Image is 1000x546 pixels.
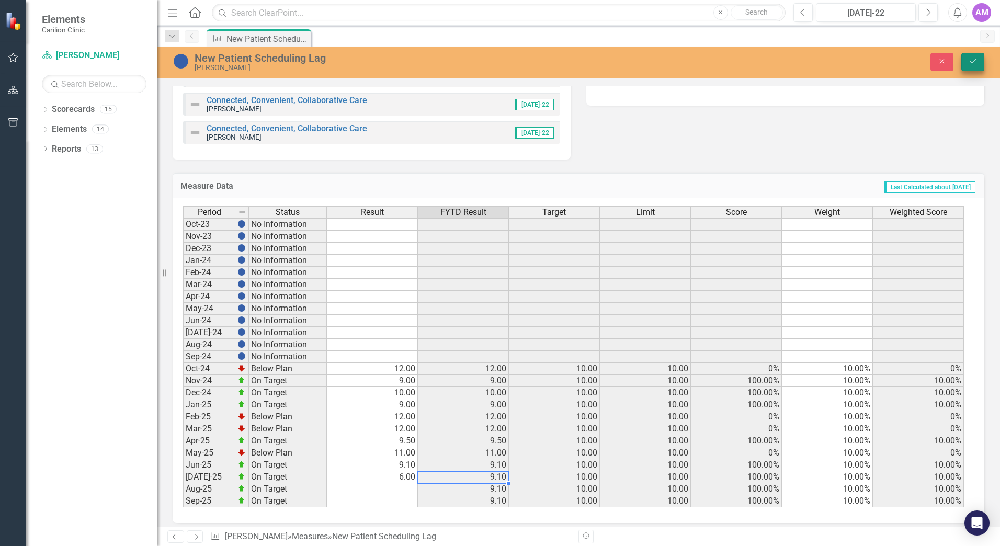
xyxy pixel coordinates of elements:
[600,483,691,495] td: 10.00
[183,291,235,303] td: Apr-24
[873,375,964,387] td: 10.00%
[183,315,235,327] td: Jun-24
[249,279,327,291] td: No Information
[237,388,246,396] img: zOikAAAAAElFTkSuQmCC
[418,423,509,435] td: 12.00
[509,447,600,459] td: 10.00
[237,220,246,228] img: BgCOk07PiH71IgAAAABJRU5ErkJggg==
[237,364,246,372] img: TnMDeAgwAPMxUmUi88jYAAAAAElFTkSuQmCC
[418,411,509,423] td: 12.00
[249,303,327,315] td: No Information
[873,447,964,459] td: 0%
[249,471,327,483] td: On Target
[249,435,327,447] td: On Target
[237,472,246,481] img: zOikAAAAAElFTkSuQmCC
[249,315,327,327] td: No Information
[249,387,327,399] td: On Target
[509,459,600,471] td: 10.00
[210,531,571,543] div: » »
[237,232,246,240] img: BgCOk07PiH71IgAAAABJRU5ErkJggg==
[183,303,235,315] td: May-24
[183,231,235,243] td: Nov-23
[873,423,964,435] td: 0%
[782,399,873,411] td: 10.00%
[782,363,873,375] td: 10.00%
[731,5,783,20] button: Search
[691,483,782,495] td: 100.00%
[418,399,509,411] td: 9.00
[691,363,782,375] td: 0%
[542,208,566,217] span: Target
[418,447,509,459] td: 11.00
[890,208,947,217] span: Weighted Score
[691,447,782,459] td: 0%
[189,98,201,110] img: Not Defined
[249,363,327,375] td: Below Plan
[238,208,246,217] img: 8DAGhfEEPCf229AAAAAElFTkSuQmCC
[691,495,782,507] td: 100.00%
[180,181,471,191] h3: Measure Data
[873,399,964,411] td: 10.00%
[207,123,367,133] a: Connected, Convenient, Collaborative Care
[782,387,873,399] td: 10.00%
[237,352,246,360] img: BgCOk07PiH71IgAAAABJRU5ErkJggg==
[418,435,509,447] td: 9.50
[509,363,600,375] td: 10.00
[509,483,600,495] td: 10.00
[212,4,786,22] input: Search ClearPoint...
[418,471,509,483] td: 9.10
[183,411,235,423] td: Feb-25
[691,435,782,447] td: 100.00%
[327,447,418,459] td: 11.00
[249,243,327,255] td: No Information
[249,447,327,459] td: Below Plan
[237,292,246,300] img: BgCOk07PiH71IgAAAABJRU5ErkJggg==
[207,105,262,113] small: [PERSON_NAME]
[418,375,509,387] td: 9.00
[509,495,600,507] td: 10.00
[600,435,691,447] td: 10.00
[237,304,246,312] img: BgCOk07PiH71IgAAAABJRU5ErkJggg==
[195,64,628,72] div: [PERSON_NAME]
[183,267,235,279] td: Feb-24
[237,244,246,252] img: BgCOk07PiH71IgAAAABJRU5ErkJggg==
[42,26,85,34] small: Carilion Clinic
[327,411,418,423] td: 12.00
[86,144,103,153] div: 13
[249,231,327,243] td: No Information
[873,471,964,483] td: 10.00%
[237,436,246,445] img: zOikAAAAAElFTkSuQmCC
[814,208,840,217] span: Weight
[691,411,782,423] td: 0%
[249,375,327,387] td: On Target
[198,208,221,217] span: Period
[276,208,300,217] span: Status
[100,105,117,114] div: 15
[782,423,873,435] td: 10.00%
[237,340,246,348] img: BgCOk07PiH71IgAAAABJRU5ErkJggg==
[782,495,873,507] td: 10.00%
[183,327,235,339] td: [DATE]-24
[183,495,235,507] td: Sep-25
[183,243,235,255] td: Dec-23
[183,375,235,387] td: Nov-24
[225,531,288,541] a: [PERSON_NAME]
[249,423,327,435] td: Below Plan
[327,399,418,411] td: 9.00
[691,387,782,399] td: 100.00%
[292,531,328,541] a: Measures
[509,375,600,387] td: 10.00
[183,459,235,471] td: Jun-25
[92,125,109,134] div: 14
[600,399,691,411] td: 10.00
[873,387,964,399] td: 10.00%
[249,411,327,423] td: Below Plan
[249,483,327,495] td: On Target
[418,495,509,507] td: 9.10
[327,363,418,375] td: 12.00
[884,181,975,193] span: Last Calculated about [DATE]
[237,460,246,469] img: zOikAAAAAElFTkSuQmCC
[207,133,262,141] small: [PERSON_NAME]
[183,423,235,435] td: Mar-25
[42,13,85,26] span: Elements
